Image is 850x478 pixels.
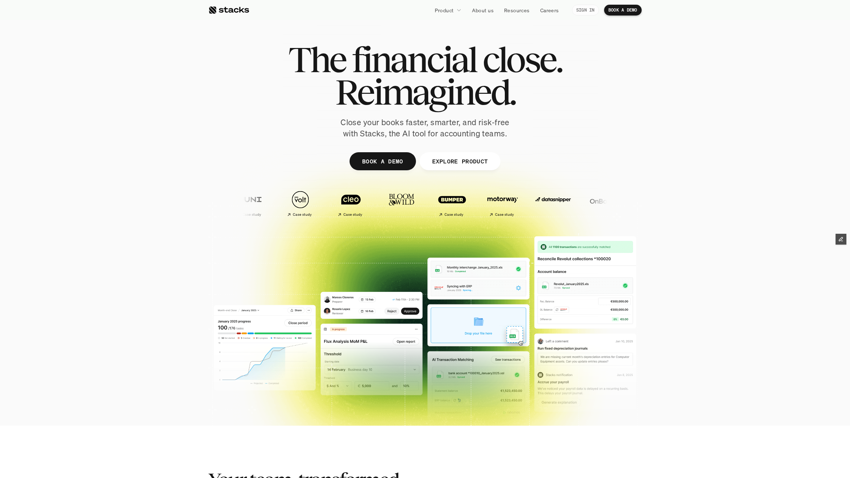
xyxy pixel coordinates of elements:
p: SIGN IN [576,8,595,13]
a: Case study [328,187,374,220]
h2: Case study [444,212,464,217]
a: Case study [226,187,273,220]
p: Resources [504,6,530,14]
h2: Case study [242,212,261,217]
p: BOOK A DEMO [362,156,403,166]
button: Edit Framer Content [836,234,846,245]
p: Careers [540,6,559,14]
p: EXPLORE PRODUCT [432,156,488,166]
p: Close your books faster, smarter, and risk-free with Stacks, the AI tool for accounting teams. [335,117,515,139]
h2: Case study [293,212,312,217]
a: Case study [429,187,476,220]
span: The [288,43,346,76]
a: Careers [536,4,563,17]
a: EXPLORE PRODUCT [419,152,500,170]
span: financial [352,43,476,76]
p: Product [435,6,454,14]
a: About us [468,4,498,17]
p: About us [472,6,494,14]
a: BOOK A DEMO [350,152,416,170]
span: close. [482,43,562,76]
a: Case study [479,187,526,220]
a: SIGN IN [572,5,599,16]
span: Reimagined. [335,76,515,108]
h2: Case study [495,212,514,217]
a: BOOK A DEMO [604,5,642,16]
h2: Case study [343,212,363,217]
p: BOOK A DEMO [608,8,637,13]
a: Case study [277,187,324,220]
a: Resources [500,4,534,17]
